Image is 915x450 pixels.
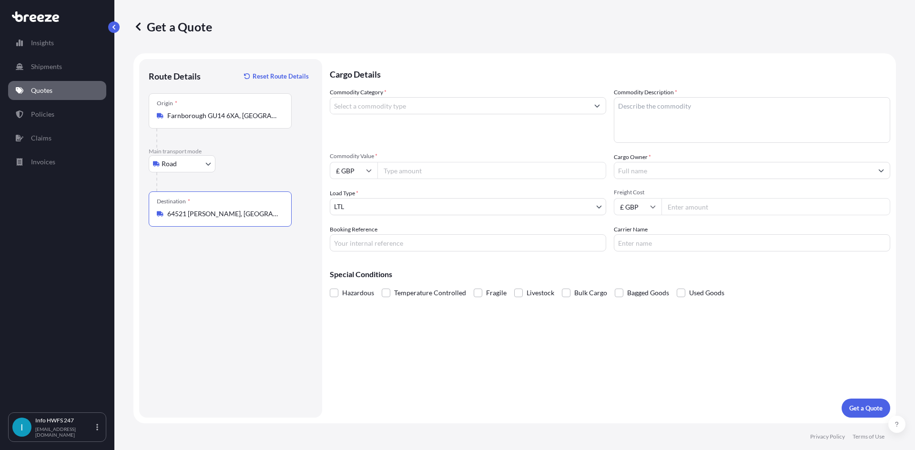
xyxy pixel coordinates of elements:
button: Select transport [149,155,215,172]
p: Get a Quote [133,19,212,34]
button: Show suggestions [589,97,606,114]
input: Your internal reference [330,234,606,251]
p: Quotes [31,86,52,95]
a: Claims [8,129,106,148]
p: Special Conditions [330,270,890,278]
label: Commodity Category [330,88,386,97]
span: Fragile [486,286,507,300]
label: Carrier Name [614,225,648,234]
p: Claims [31,133,51,143]
span: Road [162,159,177,169]
p: Reset Route Details [253,71,309,81]
p: Insights [31,38,54,48]
span: Temperature Controlled [394,286,466,300]
button: LTL [330,198,606,215]
button: Reset Route Details [239,69,313,84]
div: Destination [157,198,190,205]
span: Bulk Cargo [574,286,607,300]
input: Type amount [377,162,606,179]
span: Freight Cost [614,189,890,196]
a: Invoices [8,152,106,171]
input: Enter name [614,234,890,251]
div: Origin [157,100,177,107]
p: Info HWFS 247 [35,417,94,424]
span: Commodity Value [330,152,606,160]
input: Enter amount [661,198,890,215]
input: Full name [614,162,873,179]
span: Used Goods [689,286,724,300]
a: Policies [8,105,106,124]
label: Cargo Owner [614,152,651,162]
label: Commodity Description [614,88,677,97]
a: Quotes [8,81,106,100]
a: Terms of Use [853,433,884,440]
input: Destination [167,209,280,219]
p: Get a Quote [849,403,883,413]
p: Shipments [31,62,62,71]
button: Get a Quote [842,399,890,418]
button: Show suggestions [873,162,890,179]
p: Route Details [149,70,201,82]
p: Policies [31,110,54,119]
label: Booking Reference [330,225,377,234]
input: Select a commodity type [330,97,589,114]
p: Main transport mode [149,148,313,155]
input: Origin [167,111,280,120]
span: Livestock [527,286,554,300]
p: Cargo Details [330,59,890,88]
span: I [20,422,23,432]
span: Bagged Goods [627,286,669,300]
span: Hazardous [342,286,374,300]
a: Insights [8,33,106,52]
span: Load Type [330,189,358,198]
p: Invoices [31,157,55,167]
a: Privacy Policy [810,433,845,440]
a: Shipments [8,57,106,76]
p: [EMAIL_ADDRESS][DOMAIN_NAME] [35,426,94,438]
span: LTL [334,202,344,211]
